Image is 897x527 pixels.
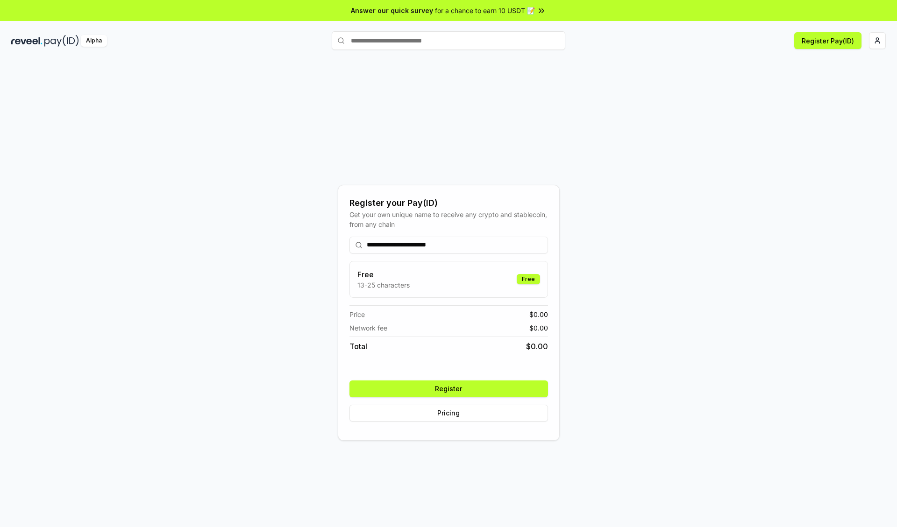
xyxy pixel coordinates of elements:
[529,309,548,319] span: $ 0.00
[349,309,365,319] span: Price
[349,323,387,333] span: Network fee
[349,197,548,210] div: Register your Pay(ID)
[11,35,43,47] img: reveel_dark
[349,341,367,352] span: Total
[794,32,861,49] button: Register Pay(ID)
[357,280,410,290] p: 13-25 characters
[529,323,548,333] span: $ 0.00
[349,210,548,229] div: Get your own unique name to receive any crypto and stablecoin, from any chain
[435,6,535,15] span: for a chance to earn 10 USDT 📝
[351,6,433,15] span: Answer our quick survey
[526,341,548,352] span: $ 0.00
[357,269,410,280] h3: Free
[349,380,548,397] button: Register
[349,405,548,422] button: Pricing
[81,35,107,47] div: Alpha
[517,274,540,284] div: Free
[44,35,79,47] img: pay_id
